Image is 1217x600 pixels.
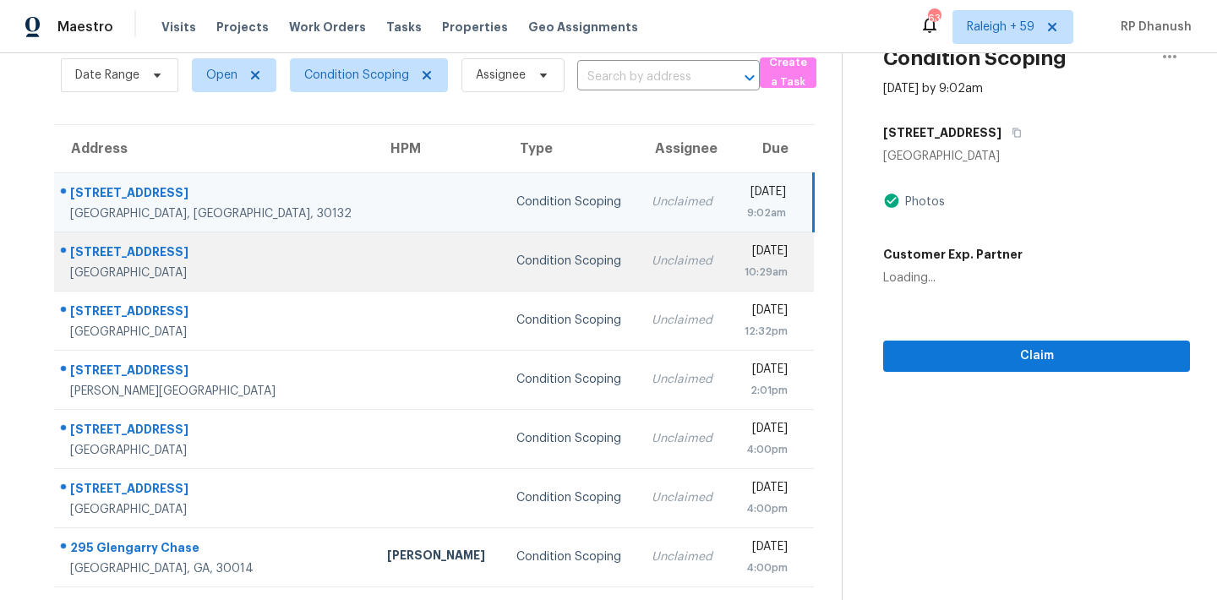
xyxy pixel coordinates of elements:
[967,19,1034,35] span: Raleigh + 59
[374,125,502,172] th: HPM
[161,19,196,35] span: Visits
[387,547,488,568] div: [PERSON_NAME]
[1114,19,1192,35] span: RP Dhanush
[652,312,715,329] div: Unclaimed
[216,19,269,35] span: Projects
[577,64,712,90] input: Search by address
[742,264,788,281] div: 10:29am
[70,421,360,442] div: [STREET_ADDRESS]
[742,559,788,576] div: 4:00pm
[652,253,715,270] div: Unclaimed
[516,489,625,506] div: Condition Scoping
[54,125,374,172] th: Address
[742,479,788,500] div: [DATE]
[897,346,1176,367] span: Claim
[206,67,237,84] span: Open
[652,489,715,506] div: Unclaimed
[742,500,788,517] div: 4:00pm
[516,253,625,270] div: Condition Scoping
[528,19,638,35] span: Geo Assignments
[729,125,814,172] th: Due
[768,53,808,92] span: Create a Task
[883,341,1190,372] button: Claim
[738,66,761,90] button: Open
[900,194,945,210] div: Photos
[503,125,638,172] th: Type
[289,19,366,35] span: Work Orders
[57,19,113,35] span: Maestro
[742,382,788,399] div: 2:01pm
[742,183,786,205] div: [DATE]
[70,501,360,518] div: [GEOGRAPHIC_DATA]
[386,21,422,33] span: Tasks
[70,324,360,341] div: [GEOGRAPHIC_DATA]
[742,302,788,323] div: [DATE]
[883,192,900,210] img: Artifact Present Icon
[638,125,729,172] th: Assignee
[928,10,940,27] div: 639
[742,538,788,559] div: [DATE]
[70,303,360,324] div: [STREET_ADDRESS]
[476,67,526,84] span: Assignee
[516,371,625,388] div: Condition Scoping
[70,539,360,560] div: 295 Glengarry Chase
[70,205,360,222] div: [GEOGRAPHIC_DATA], [GEOGRAPHIC_DATA], 30132
[70,383,360,400] div: [PERSON_NAME][GEOGRAPHIC_DATA]
[742,205,786,221] div: 9:02am
[742,323,788,340] div: 12:32pm
[304,67,409,84] span: Condition Scoping
[70,480,360,501] div: [STREET_ADDRESS]
[742,243,788,264] div: [DATE]
[70,362,360,383] div: [STREET_ADDRESS]
[1001,117,1024,148] button: Copy Address
[70,184,360,205] div: [STREET_ADDRESS]
[883,124,1001,141] h5: [STREET_ADDRESS]
[883,246,1023,263] h5: Customer Exp. Partner
[516,312,625,329] div: Condition Scoping
[516,548,625,565] div: Condition Scoping
[75,67,139,84] span: Date Range
[652,371,715,388] div: Unclaimed
[70,265,360,281] div: [GEOGRAPHIC_DATA]
[70,560,360,577] div: [GEOGRAPHIC_DATA], GA, 30014
[516,430,625,447] div: Condition Scoping
[760,57,816,88] button: Create a Task
[652,194,715,210] div: Unclaimed
[442,19,508,35] span: Properties
[70,243,360,265] div: [STREET_ADDRESS]
[70,442,360,459] div: [GEOGRAPHIC_DATA]
[883,50,1067,67] h2: Condition Scoping
[742,420,788,441] div: [DATE]
[883,272,936,284] span: Loading...
[652,430,715,447] div: Unclaimed
[652,548,715,565] div: Unclaimed
[516,194,625,210] div: Condition Scoping
[883,148,1190,165] div: [GEOGRAPHIC_DATA]
[742,441,788,458] div: 4:00pm
[883,80,983,97] div: [DATE] by 9:02am
[742,361,788,382] div: [DATE]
